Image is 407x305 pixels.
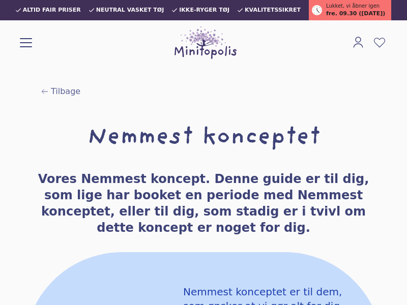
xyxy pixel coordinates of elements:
span: Ikke-ryger tøj [179,7,229,13]
span: fre. 09.30 ([DATE]) [326,10,385,18]
span: Lukket, vi åbner igen [326,2,380,10]
img: Minitopolis logo [175,26,237,59]
span: Altid fair priser [23,7,81,13]
h3: Vores Nemmest koncept. Denne guide er til dig, som lige har booket en periode med Nemmest koncept... [24,171,383,236]
span: Tilbage [51,85,80,98]
h1: Nemmest konceptet [88,122,320,155]
span: Neutral vasket tøj [96,7,164,13]
span: Kvalitetssikret [245,7,301,13]
a: Tilbage [41,85,80,98]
